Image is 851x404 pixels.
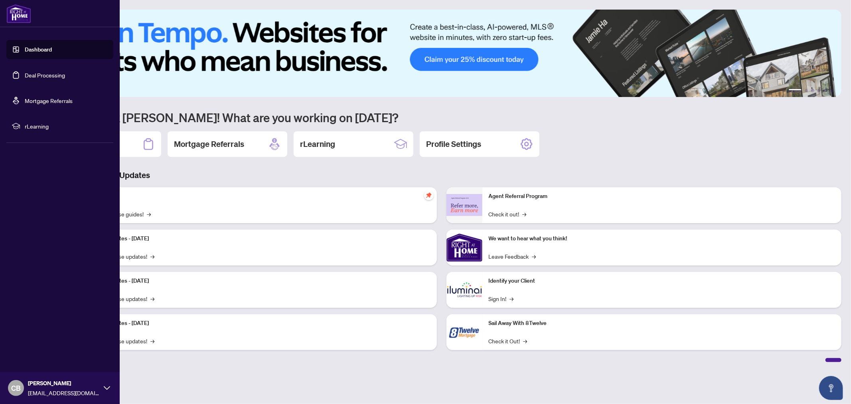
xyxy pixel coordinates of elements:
img: Agent Referral Program [446,194,482,216]
p: Platform Updates - [DATE] [84,234,430,243]
span: [EMAIL_ADDRESS][DOMAIN_NAME] [28,388,100,397]
img: logo [6,4,31,23]
a: Check it out!→ [489,210,527,218]
h1: Welcome back [PERSON_NAME]! What are you working on [DATE]? [41,110,841,125]
p: We want to hear what you think! [489,234,835,243]
a: Leave Feedback→ [489,252,536,261]
span: CB [11,382,21,394]
p: Agent Referral Program [489,192,835,201]
span: → [150,252,154,261]
span: → [150,337,154,345]
p: Sail Away With 8Twelve [489,319,835,328]
p: Self-Help [84,192,430,201]
button: 5 [824,89,827,92]
img: Sail Away With 8Twelve [446,314,482,350]
span: → [532,252,536,261]
img: We want to hear what you think! [446,230,482,265]
img: Identify your Client [446,272,482,308]
h2: Mortgage Referrals [174,139,244,150]
p: Platform Updates - [DATE] [84,319,430,328]
span: [PERSON_NAME] [28,379,100,388]
h3: Brokerage & Industry Updates [41,170,841,181]
button: Open asap [819,376,843,400]
img: Slide 0 [41,10,841,97]
button: 2 [805,89,808,92]
button: 6 [830,89,833,92]
button: 3 [811,89,814,92]
span: pushpin [424,190,434,200]
span: → [147,210,151,218]
a: Sign In!→ [489,294,514,303]
span: → [510,294,514,303]
p: Identify your Client [489,277,835,285]
a: Check it Out!→ [489,337,527,345]
button: 1 [789,89,802,92]
a: Dashboard [25,46,52,53]
h2: Profile Settings [426,139,481,150]
h2: rLearning [300,139,335,150]
span: → [523,210,527,218]
a: Mortgage Referrals [25,97,73,104]
button: 4 [817,89,821,92]
p: Platform Updates - [DATE] [84,277,430,285]
span: → [523,337,527,345]
span: rLearning [25,122,108,131]
a: Deal Processing [25,71,65,79]
span: → [150,294,154,303]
